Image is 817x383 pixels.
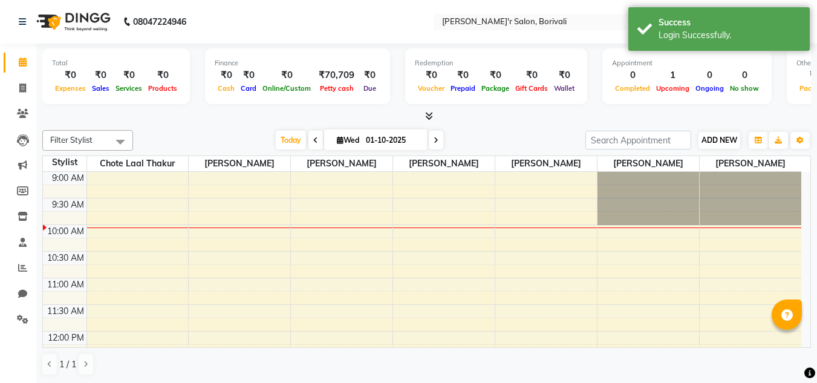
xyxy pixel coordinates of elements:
[145,68,180,82] div: ₹0
[448,84,478,93] span: Prepaid
[512,68,551,82] div: ₹0
[133,5,186,39] b: 08047224946
[653,68,692,82] div: 1
[653,84,692,93] span: Upcoming
[45,278,86,291] div: 11:00 AM
[359,68,380,82] div: ₹0
[52,58,180,68] div: Total
[45,305,86,318] div: 11:30 AM
[692,68,727,82] div: 0
[659,29,801,42] div: Login Successfully.
[727,84,762,93] span: No show
[448,68,478,82] div: ₹0
[415,58,578,68] div: Redemption
[360,84,379,93] span: Due
[334,136,362,145] span: Wed
[495,156,597,171] span: [PERSON_NAME]
[87,156,189,171] span: Chote Laal Thakur
[317,84,357,93] span: Petty cash
[59,358,76,371] span: 1 / 1
[50,198,86,211] div: 9:30 AM
[259,68,314,82] div: ₹0
[291,156,392,171] span: [PERSON_NAME]
[727,68,762,82] div: 0
[415,68,448,82] div: ₹0
[314,68,359,82] div: ₹70,709
[52,68,89,82] div: ₹0
[512,84,551,93] span: Gift Cards
[238,84,259,93] span: Card
[50,135,93,145] span: Filter Stylist
[478,68,512,82] div: ₹0
[478,84,512,93] span: Package
[701,136,737,145] span: ADD NEW
[692,84,727,93] span: Ongoing
[612,84,653,93] span: Completed
[45,252,86,264] div: 10:30 AM
[45,225,86,238] div: 10:00 AM
[551,68,578,82] div: ₹0
[112,84,145,93] span: Services
[89,84,112,93] span: Sales
[700,156,801,171] span: [PERSON_NAME]
[612,58,762,68] div: Appointment
[89,68,112,82] div: ₹0
[259,84,314,93] span: Online/Custom
[362,131,423,149] input: 2025-10-01
[238,68,259,82] div: ₹0
[415,84,448,93] span: Voucher
[612,68,653,82] div: 0
[585,131,691,149] input: Search Appointment
[215,58,380,68] div: Finance
[31,5,114,39] img: logo
[145,84,180,93] span: Products
[551,84,578,93] span: Wallet
[189,156,290,171] span: [PERSON_NAME]
[52,84,89,93] span: Expenses
[393,156,495,171] span: [PERSON_NAME]
[698,132,740,149] button: ADD NEW
[659,16,801,29] div: Success
[215,68,238,82] div: ₹0
[215,84,238,93] span: Cash
[45,332,86,344] div: 12:00 PM
[597,156,699,171] span: [PERSON_NAME]
[50,172,86,185] div: 9:00 AM
[112,68,145,82] div: ₹0
[43,156,86,169] div: Stylist
[276,131,306,149] span: Today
